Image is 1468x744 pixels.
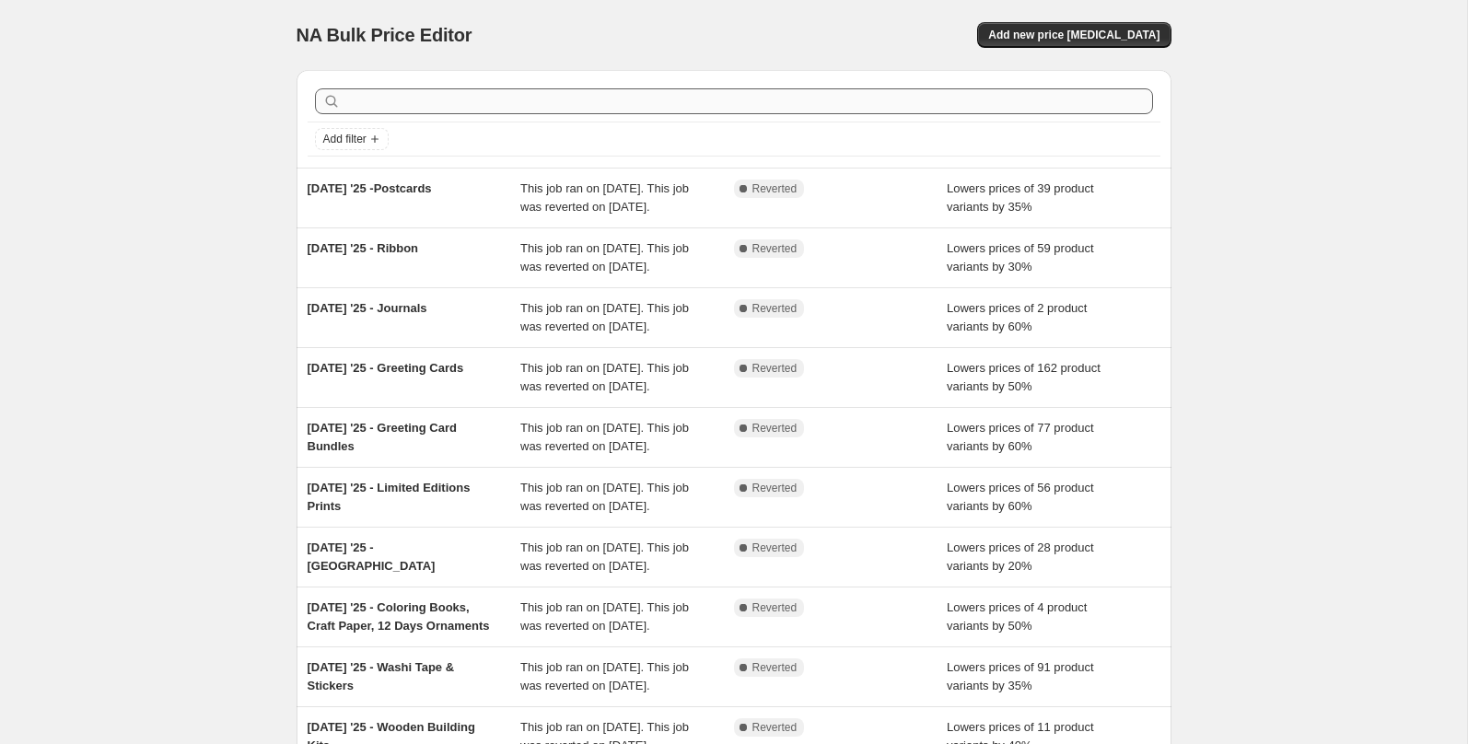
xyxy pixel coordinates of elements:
[297,25,472,45] span: NA Bulk Price Editor
[947,241,1094,273] span: Lowers prices of 59 product variants by 30%
[947,600,1087,633] span: Lowers prices of 4 product variants by 50%
[752,301,798,316] span: Reverted
[947,481,1094,513] span: Lowers prices of 56 product variants by 60%
[947,660,1094,692] span: Lowers prices of 91 product variants by 35%
[323,132,367,146] span: Add filter
[520,600,689,633] span: This job ran on [DATE]. This job was reverted on [DATE].
[520,361,689,393] span: This job ran on [DATE]. This job was reverted on [DATE].
[947,361,1101,393] span: Lowers prices of 162 product variants by 50%
[947,181,1094,214] span: Lowers prices of 39 product variants by 35%
[308,600,490,633] span: [DATE] '25 - Coloring Books, Craft Paper, 12 Days Ornaments
[752,181,798,196] span: Reverted
[520,301,689,333] span: This job ran on [DATE]. This job was reverted on [DATE].
[520,241,689,273] span: This job ran on [DATE]. This job was reverted on [DATE].
[308,361,464,375] span: [DATE] '25 - Greeting Cards
[947,301,1087,333] span: Lowers prices of 2 product variants by 60%
[752,720,798,735] span: Reverted
[752,481,798,495] span: Reverted
[988,28,1159,42] span: Add new price [MEDICAL_DATA]
[308,181,432,195] span: [DATE] '25 -Postcards
[520,481,689,513] span: This job ran on [DATE]. This job was reverted on [DATE].
[308,660,455,692] span: [DATE] '25 - Washi Tape & Stickers
[752,361,798,376] span: Reverted
[752,600,798,615] span: Reverted
[752,241,798,256] span: Reverted
[947,541,1094,573] span: Lowers prices of 28 product variants by 20%
[520,660,689,692] span: This job ran on [DATE]. This job was reverted on [DATE].
[520,421,689,453] span: This job ran on [DATE]. This job was reverted on [DATE].
[308,241,419,255] span: [DATE] '25 - Ribbon
[752,541,798,555] span: Reverted
[308,541,436,573] span: [DATE] '25 - [GEOGRAPHIC_DATA]
[308,481,471,513] span: [DATE] '25 - Limited Editions Prints
[752,660,798,675] span: Reverted
[977,22,1171,48] button: Add new price [MEDICAL_DATA]
[308,421,457,453] span: [DATE] '25 - Greeting Card Bundles
[308,301,427,315] span: [DATE] '25 - Journals
[520,181,689,214] span: This job ran on [DATE]. This job was reverted on [DATE].
[752,421,798,436] span: Reverted
[947,421,1094,453] span: Lowers prices of 77 product variants by 60%
[315,128,389,150] button: Add filter
[520,541,689,573] span: This job ran on [DATE]. This job was reverted on [DATE].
